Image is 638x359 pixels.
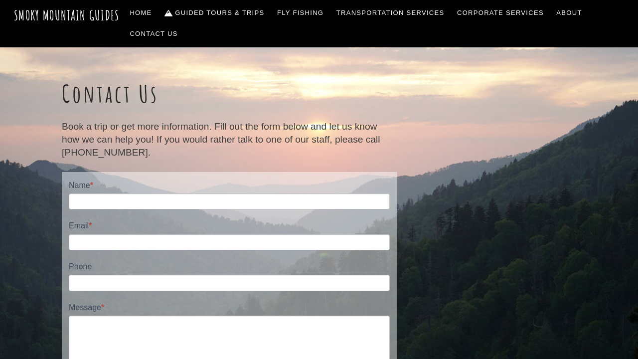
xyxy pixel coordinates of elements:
label: Message [69,301,390,316]
label: Phone [69,260,390,275]
a: Smoky Mountain Guides [14,7,120,23]
a: About [553,2,586,23]
a: Guided Tours & Trips [160,2,268,23]
a: Home [126,2,156,23]
h1: Contact Us [62,79,397,108]
a: Transportation Services [332,2,448,23]
label: Name [69,179,390,193]
a: Corporate Services [453,2,548,23]
a: Contact Us [126,23,182,44]
label: Email [69,219,390,234]
p: Book a trip or get more information. Fill out the form below and let us know how we can help you!... [62,120,397,160]
a: Fly Fishing [273,2,327,23]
